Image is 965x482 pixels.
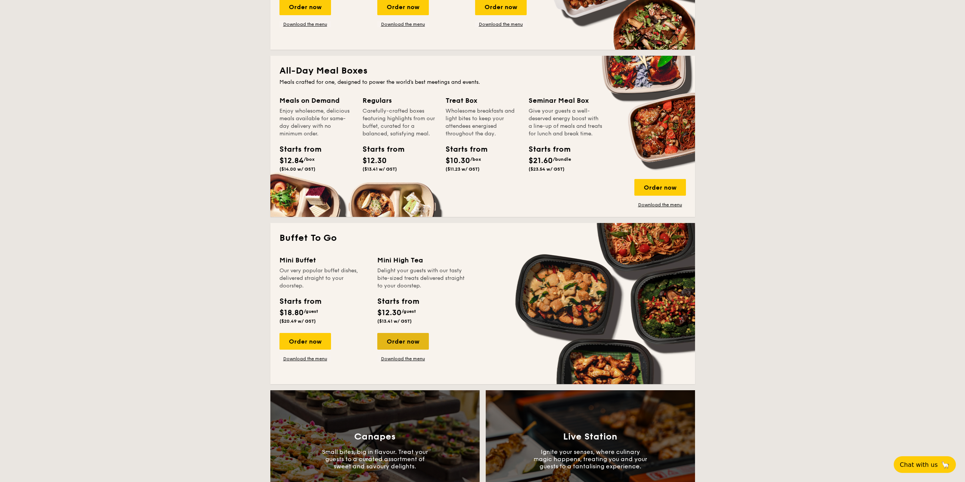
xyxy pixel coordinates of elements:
p: Small bites, big in flavour. Treat your guests to a curated assortment of sweet and savoury delig... [318,448,432,470]
span: $12.84 [279,156,304,165]
span: ($11.23 w/ GST) [446,166,480,172]
a: Download the menu [475,21,527,27]
span: 🦙 [941,460,950,469]
span: /box [470,157,481,162]
p: Ignite your senses, where culinary magic happens, treating you and your guests to a tantalising e... [533,448,647,470]
span: ($13.41 w/ GST) [377,319,412,324]
span: ($13.41 w/ GST) [362,166,397,172]
button: Chat with us🦙 [894,456,956,473]
a: Download the menu [634,202,686,208]
span: $18.80 [279,308,304,317]
span: /guest [304,309,318,314]
a: Download the menu [279,356,331,362]
div: Meals crafted for one, designed to power the world's best meetings and events. [279,79,686,86]
div: Mini Buffet [279,255,368,265]
div: Our very popular buffet dishes, delivered straight to your doorstep. [279,267,368,290]
div: Wholesome breakfasts and light bites to keep your attendees energised throughout the day. [446,107,519,138]
div: Regulars [362,95,436,106]
div: Order now [634,179,686,196]
a: Download the menu [377,356,429,362]
span: /bundle [553,157,571,162]
span: $12.30 [377,308,402,317]
span: ($14.00 w/ GST) [279,166,315,172]
a: Download the menu [279,21,331,27]
div: Starts from [279,296,321,307]
div: Order now [279,333,331,350]
div: Give your guests a well-deserved energy boost with a line-up of meals and treats for lunch and br... [529,107,603,138]
div: Enjoy wholesome, delicious meals available for same-day delivery with no minimum order. [279,107,353,138]
span: ($23.54 w/ GST) [529,166,565,172]
a: Download the menu [377,21,429,27]
span: /guest [402,309,416,314]
h2: All-Day Meal Boxes [279,65,686,77]
span: $12.30 [362,156,387,165]
div: Starts from [279,144,314,155]
div: Starts from [529,144,563,155]
div: Delight your guests with our tasty bite-sized treats delivered straight to your doorstep. [377,267,466,290]
span: $21.60 [529,156,553,165]
div: Carefully-crafted boxes featuring highlights from our buffet, curated for a balanced, satisfying ... [362,107,436,138]
span: $10.30 [446,156,470,165]
span: ($20.49 w/ GST) [279,319,316,324]
div: Starts from [446,144,480,155]
div: Treat Box [446,95,519,106]
h3: Canapes [354,432,395,442]
div: Order now [377,333,429,350]
h2: Buffet To Go [279,232,686,244]
span: /box [304,157,315,162]
div: Seminar Meal Box [529,95,603,106]
div: Mini High Tea [377,255,466,265]
div: Meals on Demand [279,95,353,106]
div: Starts from [362,144,397,155]
h3: Live Station [563,432,617,442]
span: Chat with us [900,461,938,468]
div: Starts from [377,296,419,307]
